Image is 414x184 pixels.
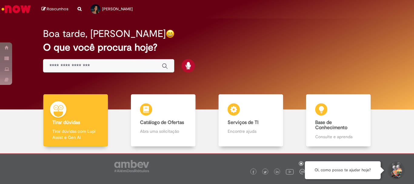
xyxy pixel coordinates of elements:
a: Base de Conhecimento Consulte e aprenda [295,94,382,147]
a: Serviços de TI Encontre ajuda [207,94,295,147]
h2: Boa tarde, [PERSON_NAME] [43,28,166,39]
b: Base de Conhecimento [315,119,347,131]
a: Rascunhos [42,6,68,12]
div: Oi, como posso te ajudar hoje? [305,161,381,179]
b: Serviços de TI [228,119,259,125]
img: logo_footer_twitter.png [264,171,267,174]
img: logo_footer_youtube.png [286,168,294,176]
span: [PERSON_NAME] [102,6,133,12]
p: Encontre ajuda [228,128,274,134]
p: Abra uma solicitação [140,128,186,134]
h2: O que você procura hoje? [43,42,371,53]
a: Catálogo de Ofertas Abra uma solicitação [119,94,207,147]
span: Rascunhos [47,6,68,12]
b: Catálogo de Ofertas [140,119,184,125]
b: Tirar dúvidas [52,119,80,125]
p: Consulte e aprenda [315,134,361,140]
p: Tirar dúvidas com Lupi Assist e Gen Ai [52,128,98,140]
img: logo_footer_linkedin.png [276,170,279,174]
img: ServiceNow [1,3,32,15]
button: Iniciar Conversa de Suporte [387,161,405,179]
img: logo_footer_workplace.png [299,169,305,174]
img: logo_footer_facebook.png [252,171,255,174]
a: Tirar dúvidas Tirar dúvidas com Lupi Assist e Gen Ai [32,94,119,147]
img: happy-face.png [166,29,175,38]
img: logo_footer_ambev_rotulo_gray.png [114,160,149,172]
